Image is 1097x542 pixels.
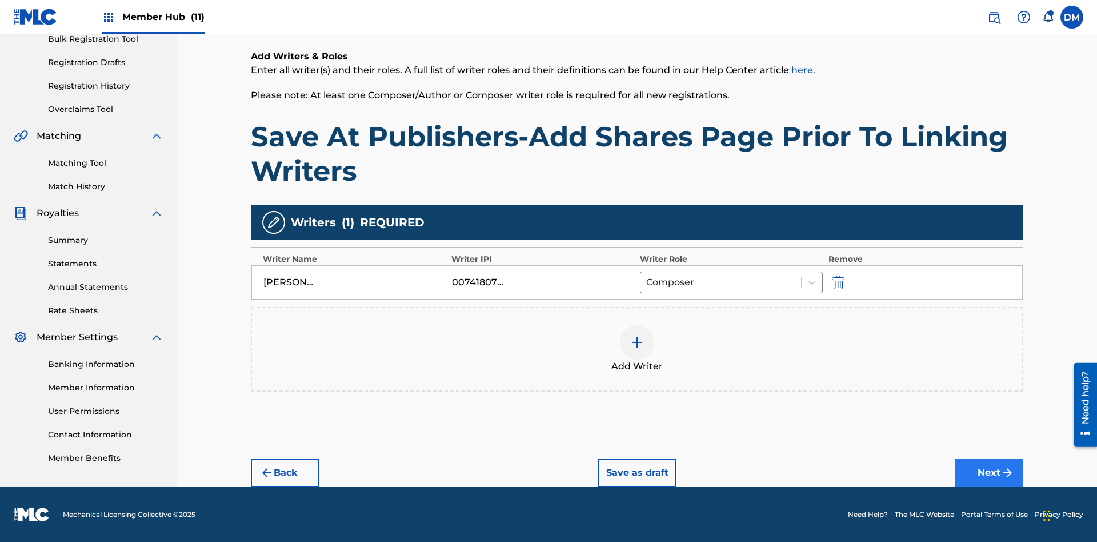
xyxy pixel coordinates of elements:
span: Member Settings [37,330,118,344]
span: Member Hub [122,10,205,23]
div: Writer IPI [451,253,634,265]
a: Summary [48,234,163,246]
img: Royalties [14,206,27,220]
span: (11) [191,11,205,22]
img: add [630,336,644,349]
a: Rate Sheets [48,305,163,317]
a: User Permissions [48,405,163,417]
span: ( 1 ) [342,214,354,231]
img: expand [150,206,163,220]
span: REQUIRED [360,214,425,231]
span: Royalties [37,206,79,220]
a: Registration Drafts [48,57,163,69]
a: Portal Terms of Use [961,509,1028,520]
img: writers [267,216,281,229]
span: Please note: At least one Composer/Author or Composer writer role is required for all new registr... [251,90,730,101]
img: expand [150,129,163,143]
h6: Add Writers & Roles [251,50,1023,63]
div: User Menu [1060,6,1083,29]
img: 7ee5dd4eb1f8a8e3ef2f.svg [260,466,274,480]
img: f7272a7cc735f4ea7f67.svg [1000,466,1014,480]
a: Statements [48,258,163,270]
div: Drag [1043,499,1050,533]
a: Annual Statements [48,281,163,293]
a: here. [791,65,815,75]
a: Member Benefits [48,452,163,464]
a: Matching Tool [48,157,163,169]
a: Need Help? [848,509,888,520]
a: Bulk Registration Tool [48,33,163,45]
h1: Save At Publishers-Add Shares Page Prior To Linking Writers [251,119,1023,188]
img: expand [150,330,163,344]
img: MLC Logo [14,9,58,25]
a: Overclaims Tool [48,103,163,115]
a: The MLC Website [895,509,954,520]
span: Matching [37,129,81,143]
button: Save as draft [598,459,676,487]
span: Writers [291,214,336,231]
span: Mechanical Licensing Collective © 2025 [63,509,195,520]
a: Contact Information [48,429,163,441]
div: Remove [828,253,1011,265]
div: Writer Role [640,253,823,265]
iframe: Chat Widget [1040,487,1097,542]
a: Privacy Policy [1035,509,1083,520]
a: Registration History [48,80,163,92]
span: Add Writer [611,360,663,373]
img: help [1017,10,1031,24]
img: search [987,10,1001,24]
button: Back [251,459,319,487]
span: Enter all writer(s) and their roles. A full list of writer roles and their definitions can be fou... [251,65,815,75]
div: Notifications [1042,11,1054,23]
img: Member Settings [14,330,27,344]
a: Banking Information [48,358,163,370]
img: Matching [14,129,28,143]
div: Writer Name [263,253,446,265]
iframe: Resource Center [1065,358,1097,452]
a: Member Information [48,382,163,394]
a: Public Search [983,6,1006,29]
button: Next [955,459,1023,487]
img: 12a2ab48e56ec057fbd8.svg [832,276,844,289]
a: Match History [48,181,163,193]
img: Top Rightsholders [102,10,115,24]
img: logo [14,508,49,521]
div: Help [1012,6,1035,29]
